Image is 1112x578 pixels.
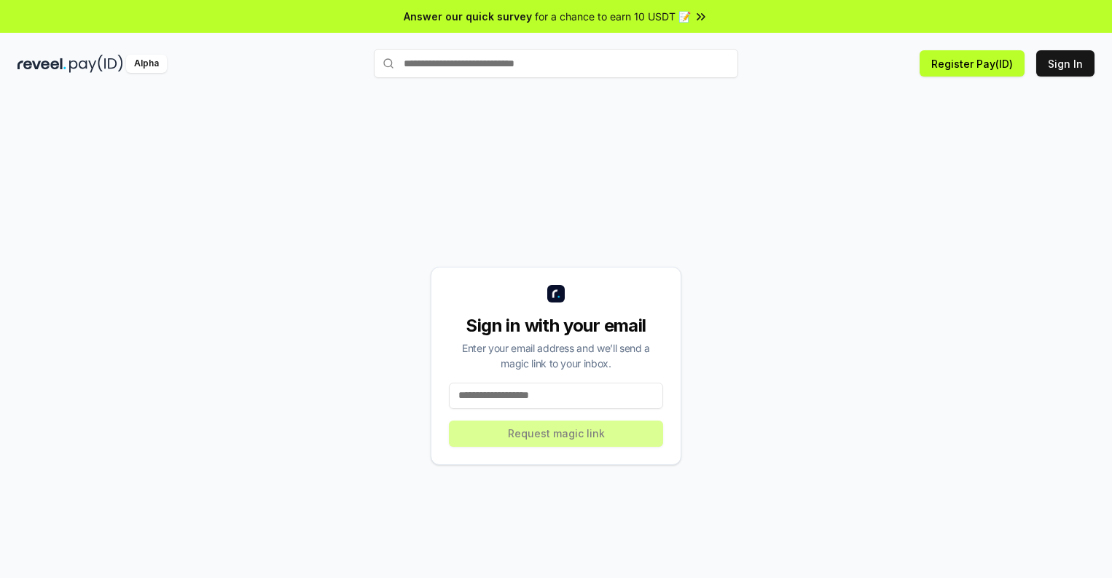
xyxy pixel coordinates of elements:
img: logo_small [547,285,565,302]
img: reveel_dark [17,55,66,73]
img: pay_id [69,55,123,73]
div: Sign in with your email [449,314,663,337]
div: Enter your email address and we’ll send a magic link to your inbox. [449,340,663,371]
span: Answer our quick survey [404,9,532,24]
span: for a chance to earn 10 USDT 📝 [535,9,691,24]
div: Alpha [126,55,167,73]
button: Sign In [1036,50,1095,77]
button: Register Pay(ID) [920,50,1025,77]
